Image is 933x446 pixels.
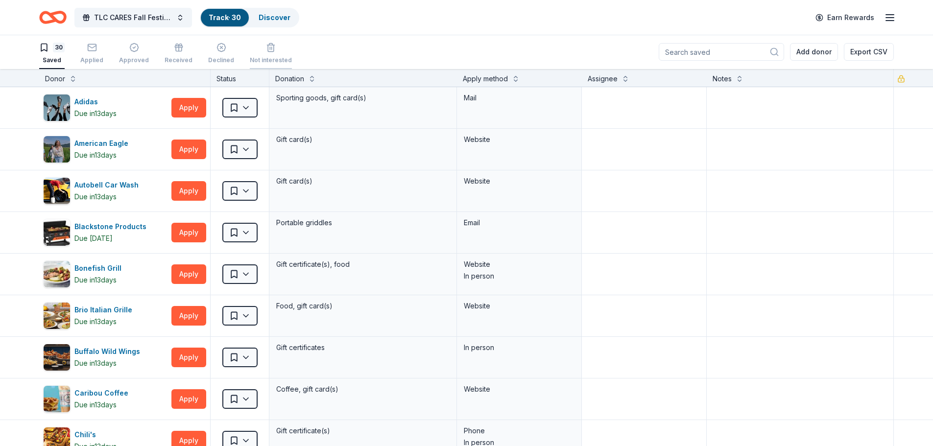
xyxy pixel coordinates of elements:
a: Earn Rewards [810,9,880,26]
a: Track· 30 [209,13,241,22]
div: Website [464,383,574,395]
div: Adidas [74,96,117,108]
button: Image for Autobell Car WashAutobell Car WashDue in13days [43,177,167,205]
img: Image for American Eagle [44,136,70,163]
div: Autobell Car Wash [74,179,143,191]
a: Discover [259,13,290,22]
input: Search saved [659,43,784,61]
button: Declined [208,39,234,69]
button: Apply [171,389,206,409]
div: Received [165,56,192,64]
div: American Eagle [74,138,132,149]
div: Approved [119,56,149,64]
div: Gift card(s) [275,133,451,146]
div: Website [464,300,574,312]
button: Apply [171,98,206,117]
div: Due in 13 days [74,357,117,369]
div: Blackstone Products [74,221,150,233]
button: 30Saved [39,39,65,69]
div: Website [464,258,574,270]
div: In person [464,342,574,353]
button: Not interested [250,39,292,69]
img: Image for Adidas [44,94,70,121]
div: Website [464,134,574,145]
div: Due in 13 days [74,149,117,161]
div: Due in 13 days [74,191,117,203]
button: Apply [171,140,206,159]
div: Declined [208,56,234,64]
a: Home [39,6,67,29]
div: Caribou Coffee [74,387,132,399]
button: Applied [80,39,103,69]
button: Export CSV [844,43,894,61]
button: Image for Blackstone ProductsBlackstone ProductsDue [DATE] [43,219,167,246]
button: Image for AdidasAdidasDue in13days [43,94,167,121]
div: Assignee [588,73,618,85]
div: Saved [39,56,65,64]
div: Applied [80,56,103,64]
div: Due in 13 days [74,316,117,328]
img: Image for Bonefish Grill [44,261,70,287]
button: Apply [171,306,206,326]
div: Buffalo Wild Wings [74,346,144,357]
div: Donor [45,73,65,85]
img: Image for Blackstone Products [44,219,70,246]
div: Due in 13 days [74,108,117,119]
button: Image for Caribou CoffeeCaribou CoffeeDue in13days [43,385,167,413]
img: Image for Buffalo Wild Wings [44,344,70,371]
div: Sporting goods, gift card(s) [275,91,451,105]
div: Not interested [250,56,292,64]
div: Bonefish Grill [74,262,125,274]
div: Phone [464,425,574,437]
div: Food, gift card(s) [275,299,451,313]
div: Gift certificate(s), food [275,258,451,271]
button: Track· 30Discover [200,8,299,27]
div: Coffee, gift card(s) [275,382,451,396]
div: 30 [53,43,65,52]
div: Due in 13 days [74,274,117,286]
button: Received [165,39,192,69]
button: Image for Buffalo Wild WingsBuffalo Wild WingsDue in13days [43,344,167,371]
div: Brio Italian Grille [74,304,136,316]
button: Image for Brio Italian GrilleBrio Italian GrilleDue in13days [43,302,167,329]
button: Apply [171,348,206,367]
button: Add donor [790,43,838,61]
div: Portable griddles [275,216,451,230]
img: Image for Brio Italian Grille [44,303,70,329]
button: Image for Bonefish GrillBonefish GrillDue in13days [43,260,167,288]
div: Gift certificates [275,341,451,354]
div: Donation [275,73,304,85]
div: Due in 13 days [74,399,117,411]
div: Gift certificate(s) [275,424,451,438]
button: Image for American EagleAmerican EagleDue in13days [43,136,167,163]
span: TLC CARES Fall Festival and Staff Appreciation [94,12,172,23]
button: Apply [171,223,206,242]
div: Apply method [463,73,508,85]
button: Apply [171,181,206,201]
button: Approved [119,39,149,69]
div: Mail [464,92,574,104]
img: Image for Autobell Car Wash [44,178,70,204]
div: Chili's [74,429,117,441]
div: In person [464,270,574,282]
div: Email [464,217,574,229]
div: Notes [713,73,732,85]
button: TLC CARES Fall Festival and Staff Appreciation [74,8,192,27]
div: Due [DATE] [74,233,113,244]
div: Status [211,69,269,87]
div: Website [464,175,574,187]
div: Gift card(s) [275,174,451,188]
img: Image for Caribou Coffee [44,386,70,412]
button: Apply [171,264,206,284]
